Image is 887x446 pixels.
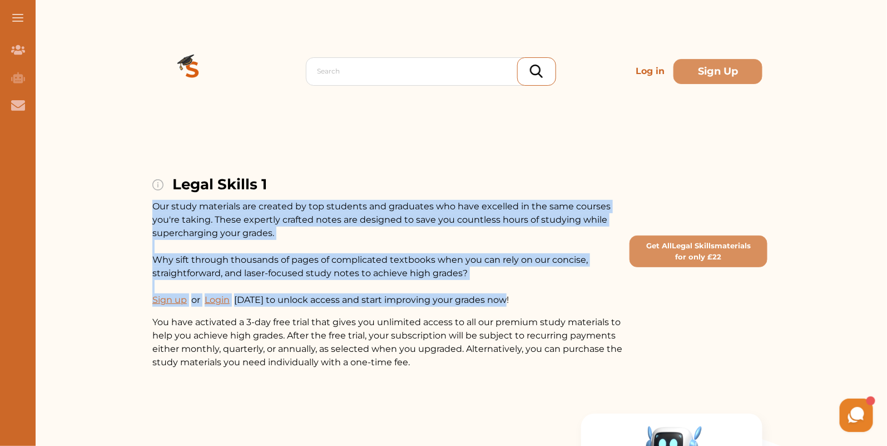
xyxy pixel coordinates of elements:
p: Sign up [152,293,187,307]
span: or [191,293,200,307]
span: Why sift through thousands of pages of complicated textbooks when you can rely on our concise, st... [152,254,588,278]
img: search_icon [530,65,543,78]
img: Logo [152,31,232,111]
span: [DATE] to unlock access and start improving your grades now! [152,293,625,307]
button: [object Object] [630,236,767,267]
p: You have activated a 3-day free trial that gives you unlimited access to all our premium study ma... [152,316,625,369]
img: info-img [152,179,163,190]
p: Log in [631,60,669,82]
p: Legal Skills 1 [172,174,267,195]
button: Sign Up [673,59,762,84]
p: Get All Legal Skills materials for only £ 22 [635,241,762,262]
p: Login [205,293,230,307]
iframe: HelpCrunch [620,396,876,435]
span: Our study materials are created by top students and graduates who have excelled in the same cours... [152,201,611,238]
